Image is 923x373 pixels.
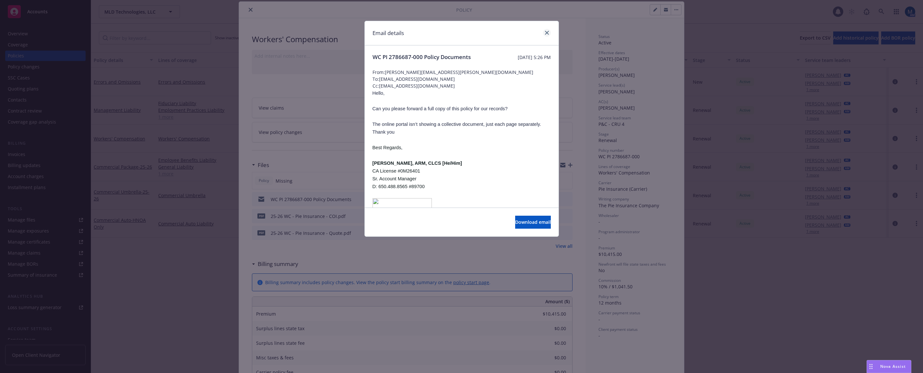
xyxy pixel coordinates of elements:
[373,168,420,174] span: CA License #0M26401
[373,176,417,181] span: Sr. Account Manager
[515,219,551,225] span: Download email
[867,360,911,373] button: Nova Assist
[515,216,551,229] button: Download email
[867,360,875,373] div: Drag to move
[373,198,432,209] img: image001.png@01DC0BAE.40DAAC00
[373,184,425,189] span: D: 650.488.8565 #89700
[880,364,906,369] span: Nova Assist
